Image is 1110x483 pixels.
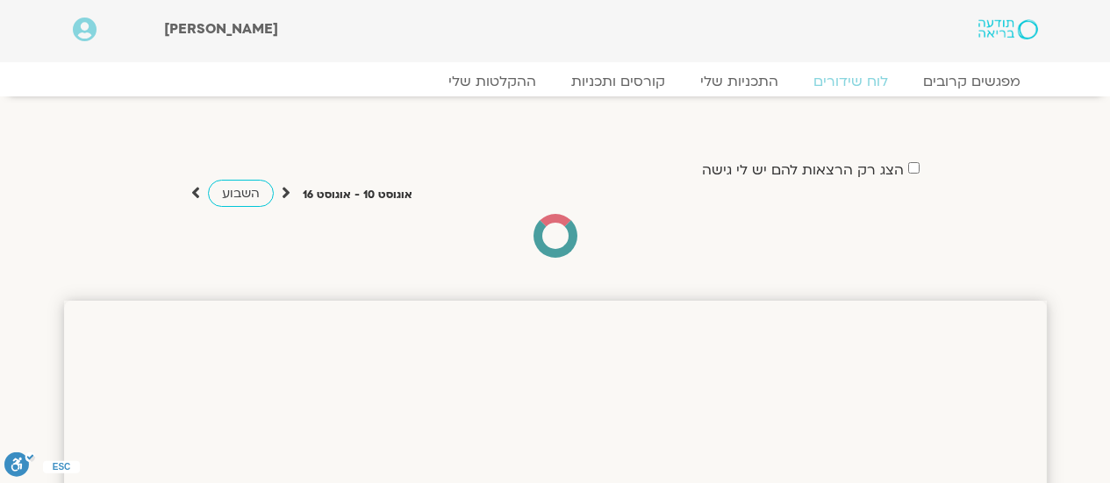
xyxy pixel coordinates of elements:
[554,73,683,90] a: קורסים ותכניות
[431,73,554,90] a: ההקלטות שלי
[208,180,274,207] a: השבוע
[303,186,412,204] p: אוגוסט 10 - אוגוסט 16
[702,162,904,178] label: הצג רק הרצאות להם יש לי גישה
[796,73,906,90] a: לוח שידורים
[222,185,260,202] span: השבוע
[73,73,1038,90] nav: Menu
[906,73,1038,90] a: מפגשים קרובים
[164,19,278,39] span: [PERSON_NAME]
[683,73,796,90] a: התכניות שלי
